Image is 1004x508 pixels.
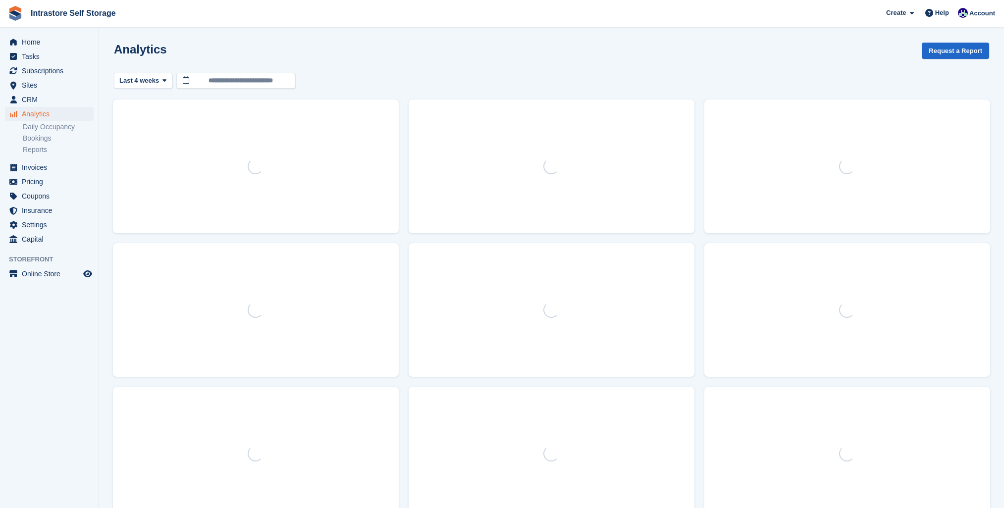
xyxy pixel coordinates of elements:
span: Subscriptions [22,64,81,78]
a: menu [5,64,94,78]
span: CRM [22,93,81,106]
a: menu [5,203,94,217]
span: Online Store [22,267,81,281]
span: Analytics [22,107,81,121]
a: menu [5,35,94,49]
button: Last 4 weeks [114,73,172,89]
a: menu [5,267,94,281]
span: Tasks [22,50,81,63]
a: menu [5,175,94,189]
span: Sites [22,78,81,92]
a: Preview store [82,268,94,280]
span: Create [886,8,906,18]
a: menu [5,218,94,232]
a: menu [5,107,94,121]
img: Mathew Tremewan [958,8,968,18]
button: Request a Report [922,43,989,59]
span: Capital [22,232,81,246]
h2: Analytics [114,43,167,56]
span: Account [969,8,995,18]
a: menu [5,189,94,203]
a: menu [5,160,94,174]
span: Home [22,35,81,49]
span: Settings [22,218,81,232]
a: menu [5,78,94,92]
span: Last 4 weeks [119,76,159,86]
a: Intrastore Self Storage [27,5,120,21]
span: Help [935,8,949,18]
img: stora-icon-8386f47178a22dfd0bd8f6a31ec36ba5ce8667c1dd55bd0f319d3a0aa187defe.svg [8,6,23,21]
span: Insurance [22,203,81,217]
a: menu [5,50,94,63]
a: menu [5,232,94,246]
span: Pricing [22,175,81,189]
span: Invoices [22,160,81,174]
a: Reports [23,145,94,154]
span: Coupons [22,189,81,203]
a: Bookings [23,134,94,143]
a: Daily Occupancy [23,122,94,132]
span: Storefront [9,254,99,264]
a: menu [5,93,94,106]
